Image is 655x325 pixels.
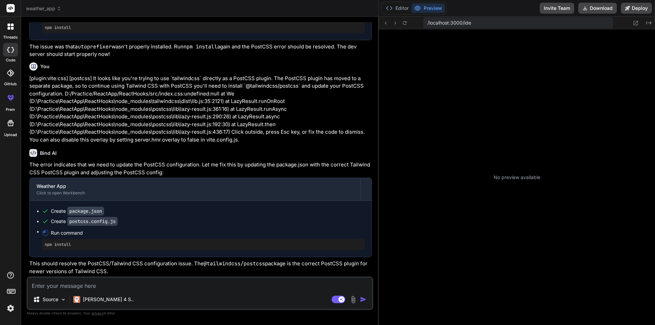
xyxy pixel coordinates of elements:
span: Run command [51,230,365,236]
h6: You [40,63,49,70]
label: code [6,57,15,63]
code: autoprefixer [75,43,112,50]
button: Deploy [621,3,652,14]
button: Weather AppClick to open Workbench [30,178,360,201]
label: GitHub [4,81,17,87]
button: Download [578,3,617,14]
p: [plugin:vite:css] [postcss] It looks like you're trying to use `tailwindcss` directly as a PostCS... [29,75,372,144]
button: Preview [411,3,445,13]
span: privacy [91,311,104,315]
p: The error indicates that we need to update the PostCSS configuration. Let me fix this by updating... [29,161,372,176]
code: postcss.config.js [67,217,118,226]
p: No preview available [494,174,540,181]
img: settings [5,302,16,314]
img: Pick Models [60,297,66,302]
img: Claude 4 Sonnet [73,296,80,303]
img: icon [360,296,367,303]
div: Create [51,208,104,215]
span: /localhost:3000/ide [427,19,471,26]
div: Weather App [37,183,353,190]
p: The issue was that wasn't properly installed. Run again and the PostCSS error should be resolved.... [29,43,372,58]
label: threads [3,34,18,40]
div: Click to open Workbench [37,190,353,196]
button: Editor [383,3,411,13]
p: [PERSON_NAME] 4 S.. [83,296,134,303]
p: Always double-check its answers. Your in Bind [27,310,373,316]
img: attachment [349,296,357,304]
label: Upload [4,132,17,138]
pre: npm install [45,242,362,247]
h6: Bind AI [40,150,57,157]
span: weather_app [26,5,61,12]
p: Source [43,296,58,303]
code: npm install [184,43,217,50]
label: prem [6,107,15,113]
div: Create [51,218,118,225]
p: This should resolve the PostCSS/Tailwind CSS configuration issue. The package is the correct Post... [29,260,372,275]
button: Invite Team [540,3,574,14]
code: @tailwindcss/postcss [204,260,265,267]
code: package.json [67,207,104,216]
pre: npm install [45,25,362,30]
